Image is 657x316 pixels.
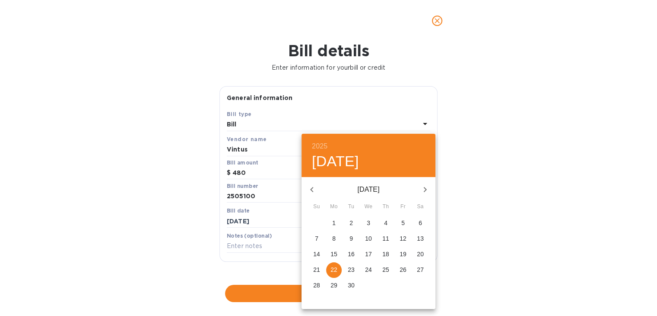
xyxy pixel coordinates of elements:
[395,203,411,211] span: Fr
[348,281,355,290] p: 30
[313,281,320,290] p: 28
[326,262,342,278] button: 22
[378,262,394,278] button: 25
[400,234,406,243] p: 12
[343,203,359,211] span: Tu
[378,216,394,231] button: 4
[419,219,422,227] p: 6
[361,216,376,231] button: 3
[361,203,376,211] span: We
[361,262,376,278] button: 24
[395,216,411,231] button: 5
[322,184,415,195] p: [DATE]
[332,219,336,227] p: 1
[326,278,342,293] button: 29
[378,247,394,262] button: 18
[309,247,324,262] button: 14
[395,247,411,262] button: 19
[361,231,376,247] button: 10
[361,247,376,262] button: 17
[312,152,359,171] button: [DATE]
[365,234,372,243] p: 10
[332,234,336,243] p: 8
[343,216,359,231] button: 2
[413,247,428,262] button: 20
[365,250,372,258] p: 17
[401,219,405,227] p: 5
[348,265,355,274] p: 23
[413,262,428,278] button: 27
[382,250,389,258] p: 18
[417,250,424,258] p: 20
[330,265,337,274] p: 22
[309,203,324,211] span: Su
[417,265,424,274] p: 27
[413,216,428,231] button: 6
[413,203,428,211] span: Sa
[309,231,324,247] button: 7
[365,265,372,274] p: 24
[309,262,324,278] button: 21
[378,231,394,247] button: 11
[348,250,355,258] p: 16
[326,231,342,247] button: 8
[326,216,342,231] button: 1
[395,262,411,278] button: 26
[343,278,359,293] button: 30
[326,247,342,262] button: 15
[343,262,359,278] button: 23
[413,231,428,247] button: 13
[326,203,342,211] span: Mo
[313,265,320,274] p: 21
[367,219,370,227] p: 3
[349,219,353,227] p: 2
[315,234,318,243] p: 7
[384,219,387,227] p: 4
[313,250,320,258] p: 14
[395,231,411,247] button: 12
[400,265,406,274] p: 26
[309,278,324,293] button: 28
[400,250,406,258] p: 19
[349,234,353,243] p: 9
[330,281,337,290] p: 29
[343,247,359,262] button: 16
[330,250,337,258] p: 15
[382,265,389,274] p: 25
[382,234,389,243] p: 11
[378,203,394,211] span: Th
[417,234,424,243] p: 13
[343,231,359,247] button: 9
[312,140,327,152] button: 2025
